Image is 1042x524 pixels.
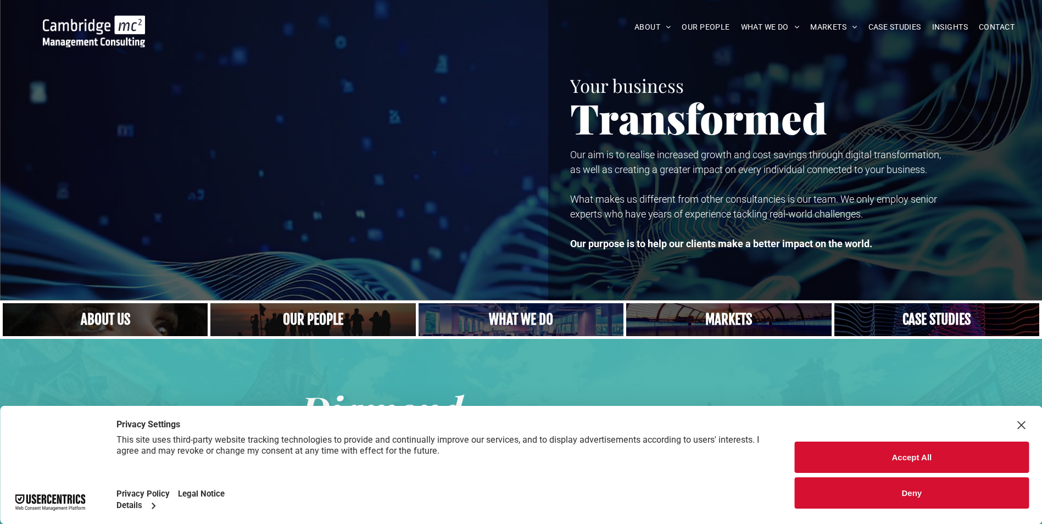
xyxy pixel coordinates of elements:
[192,404,294,430] span: Proud to be
[735,19,805,36] a: WHAT WE DO
[626,303,831,336] a: Telecoms | Decades of Experience Across Multiple Industries & Regions
[570,90,827,145] span: Transformed
[570,193,937,220] span: What makes us different from other consultancies is our team. We only employ senior experts who h...
[43,15,145,47] img: Go to Homepage
[973,19,1020,36] a: CONTACT
[834,303,1039,336] a: CASE STUDIES | See an Overview of All Our Case Studies | Cambridge Management Consulting
[570,149,941,175] span: Our aim is to realise increased growth and cost savings through digital transformation, as well a...
[629,19,677,36] a: ABOUT
[570,238,872,249] strong: Our purpose is to help our clients make a better impact on the world.
[3,303,208,336] a: Close up of woman's face, centered on her eyes
[805,19,862,36] a: MARKETS
[570,73,684,97] span: Your business
[210,303,415,336] a: A crowd in silhouette at sunset, on a rise or lookout point
[927,19,973,36] a: INSIGHTS
[561,404,579,430] span: of
[300,383,463,435] span: Diamond
[473,404,555,430] span: Sponsors
[419,303,623,336] a: A yoga teacher lifting his whole body off the ground in the peacock pose
[863,19,927,36] a: CASE STUDIES
[676,19,735,36] a: OUR PEOPLE
[43,17,145,29] a: Your Business Transformed | Cambridge Management Consulting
